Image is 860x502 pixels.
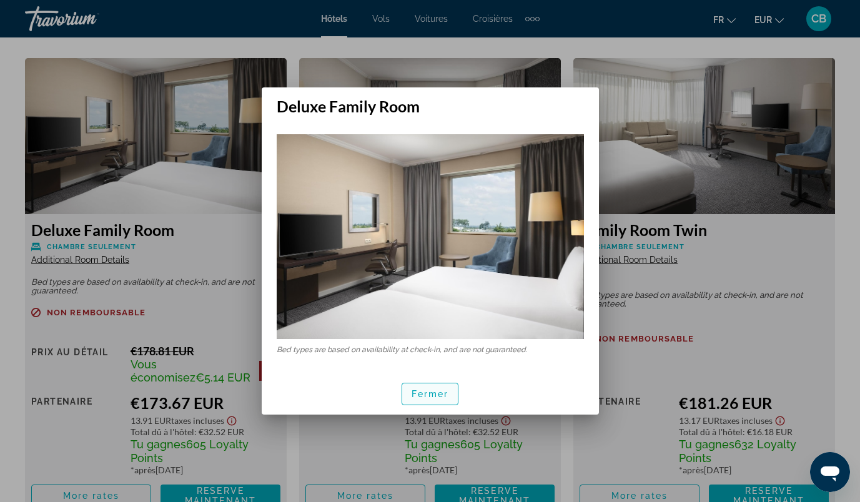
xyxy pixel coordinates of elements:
span: Fermer [412,389,449,399]
p: Bed types are based on availability at check-in, and are not guaranteed. [277,345,584,354]
h2: Deluxe Family Room [262,87,599,116]
img: Deluxe Family Room [277,134,584,339]
iframe: Button to launch messaging window [810,452,850,492]
button: Fermer [402,383,459,405]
